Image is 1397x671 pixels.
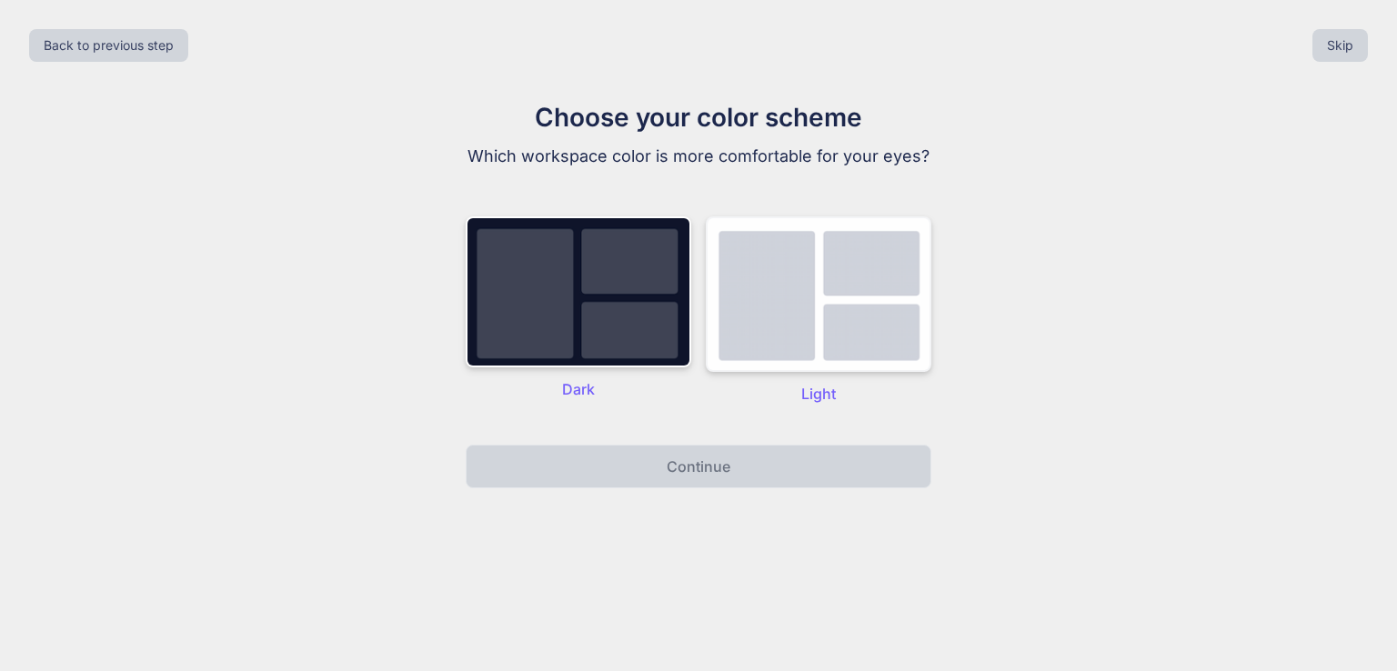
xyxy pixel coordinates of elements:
[706,216,931,372] img: dark
[1312,29,1368,62] button: Skip
[393,144,1004,169] p: Which workspace color is more comfortable for your eyes?
[466,445,931,488] button: Continue
[466,216,691,367] img: dark
[667,456,730,477] p: Continue
[393,98,1004,136] h1: Choose your color scheme
[29,29,188,62] button: Back to previous step
[706,383,931,405] p: Light
[466,378,691,400] p: Dark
